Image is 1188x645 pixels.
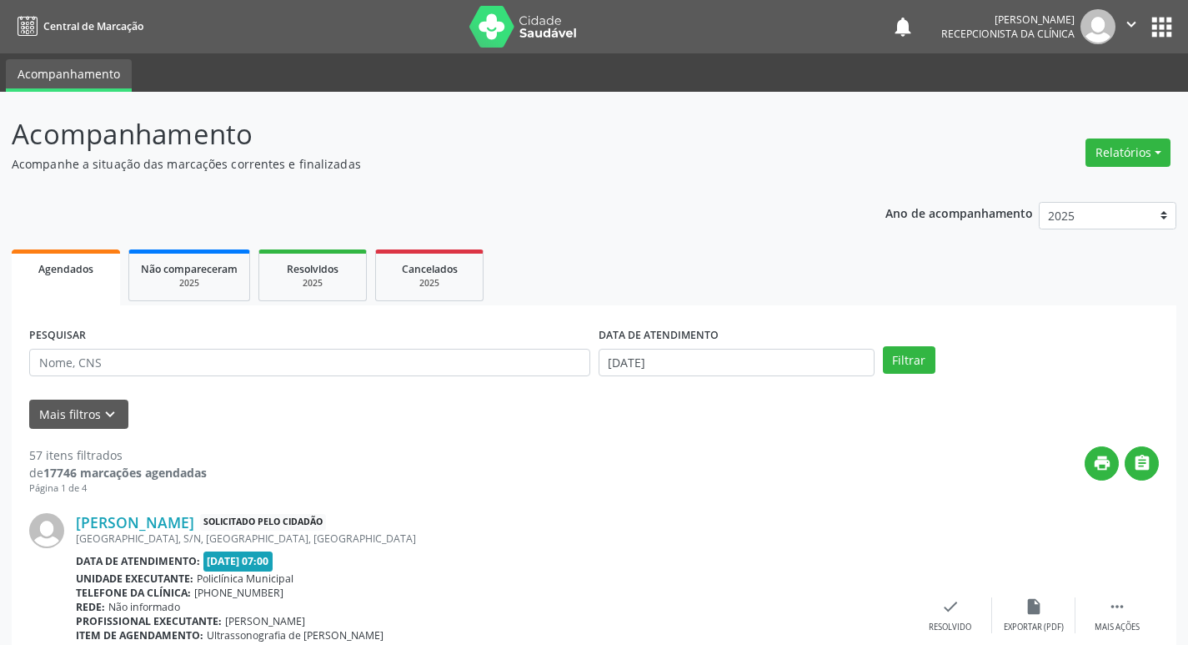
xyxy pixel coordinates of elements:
[1080,9,1115,44] img: img
[12,13,143,40] a: Central de Marcação
[883,346,935,375] button: Filtrar
[29,464,207,481] div: de
[388,277,471,290] div: 2025
[599,323,719,349] label: DATA DE ATENDIMENTO
[29,323,86,349] label: PESQUISAR
[929,622,971,633] div: Resolvido
[29,513,64,548] img: img
[29,400,128,429] button: Mais filtroskeyboard_arrow_down
[599,349,875,377] input: Selecione um intervalo
[38,262,93,276] span: Agendados
[76,586,191,600] b: Telefone da clínica:
[76,600,105,614] b: Rede:
[108,600,180,614] span: Não informado
[1115,9,1147,44] button: 
[6,59,132,92] a: Acompanhamento
[200,514,326,532] span: Solicitado pelo cidadão
[941,27,1075,41] span: Recepcionista da clínica
[43,465,207,481] strong: 17746 marcações agendadas
[76,532,909,546] div: [GEOGRAPHIC_DATA], S/N, [GEOGRAPHIC_DATA], [GEOGRAPHIC_DATA]
[885,202,1033,223] p: Ano de acompanhamento
[1125,446,1159,481] button: 
[1085,446,1119,481] button: print
[76,554,200,568] b: Data de atendimento:
[271,277,354,290] div: 2025
[941,13,1075,27] div: [PERSON_NAME]
[76,614,222,628] b: Profissional executante:
[1085,139,1170,167] button: Relatórios
[1093,454,1111,472] i: print
[1004,622,1064,633] div: Exportar (PDF)
[1025,597,1043,616] i: insert_drive_file
[225,614,305,628] span: [PERSON_NAME]
[941,597,960,616] i: check
[287,262,338,276] span: Resolvidos
[1108,597,1126,616] i: 
[203,552,273,571] span: [DATE] 07:00
[29,349,590,377] input: Nome, CNS
[1147,13,1176,42] button: apps
[101,406,119,424] i: keyboard_arrow_down
[12,113,827,155] p: Acompanhamento
[76,513,194,532] a: [PERSON_NAME]
[402,262,458,276] span: Cancelados
[76,628,203,642] b: Item de agendamento:
[1133,454,1151,472] i: 
[197,572,293,586] span: Policlínica Municipal
[29,446,207,464] div: 57 itens filtrados
[29,481,207,496] div: Página 1 de 4
[12,155,827,173] p: Acompanhe a situação das marcações correntes e finalizadas
[141,277,238,290] div: 2025
[1122,15,1140,33] i: 
[194,586,283,600] span: [PHONE_NUMBER]
[76,572,193,586] b: Unidade executante:
[43,19,143,33] span: Central de Marcação
[207,628,383,642] span: Ultrassonografia de [PERSON_NAME]
[141,262,238,276] span: Não compareceram
[891,15,915,38] button: notifications
[1095,622,1140,633] div: Mais ações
